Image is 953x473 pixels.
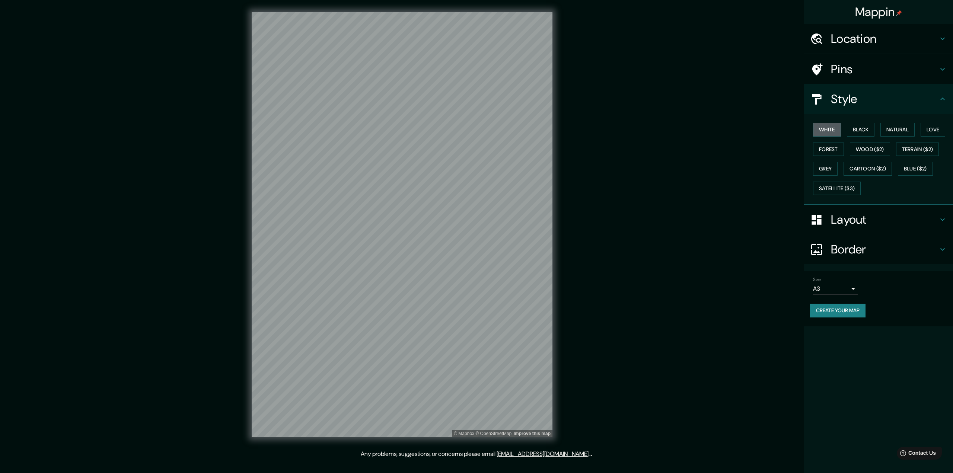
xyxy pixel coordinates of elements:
button: Terrain ($2) [896,143,939,156]
a: OpenStreetMap [475,431,511,436]
button: Satellite ($3) [813,182,861,195]
a: Map feedback [514,431,551,436]
button: Forest [813,143,844,156]
h4: Pins [831,62,938,77]
canvas: Map [252,12,552,437]
div: Pins [804,54,953,84]
label: Size [813,277,821,283]
button: Grey [813,162,838,176]
button: Create your map [810,304,866,317]
a: [EMAIL_ADDRESS][DOMAIN_NAME] [497,450,589,458]
p: Any problems, suggestions, or concerns please email . [361,450,590,458]
h4: Style [831,92,938,106]
div: Border [804,234,953,264]
div: Layout [804,205,953,234]
h4: Border [831,242,938,257]
button: Cartoon ($2) [844,162,892,176]
button: Wood ($2) [850,143,890,156]
h4: Layout [831,212,938,227]
img: pin-icon.png [896,10,902,16]
div: . [590,450,591,458]
button: Black [847,123,875,137]
div: A3 [813,283,858,295]
h4: Location [831,31,938,46]
button: Blue ($2) [898,162,933,176]
div: Style [804,84,953,114]
h4: Mappin [855,4,902,19]
div: Location [804,24,953,54]
button: Love [921,123,945,137]
a: Mapbox [454,431,474,436]
div: . [591,450,592,458]
button: White [813,123,841,137]
button: Natural [880,123,915,137]
iframe: Help widget launcher [887,444,945,465]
